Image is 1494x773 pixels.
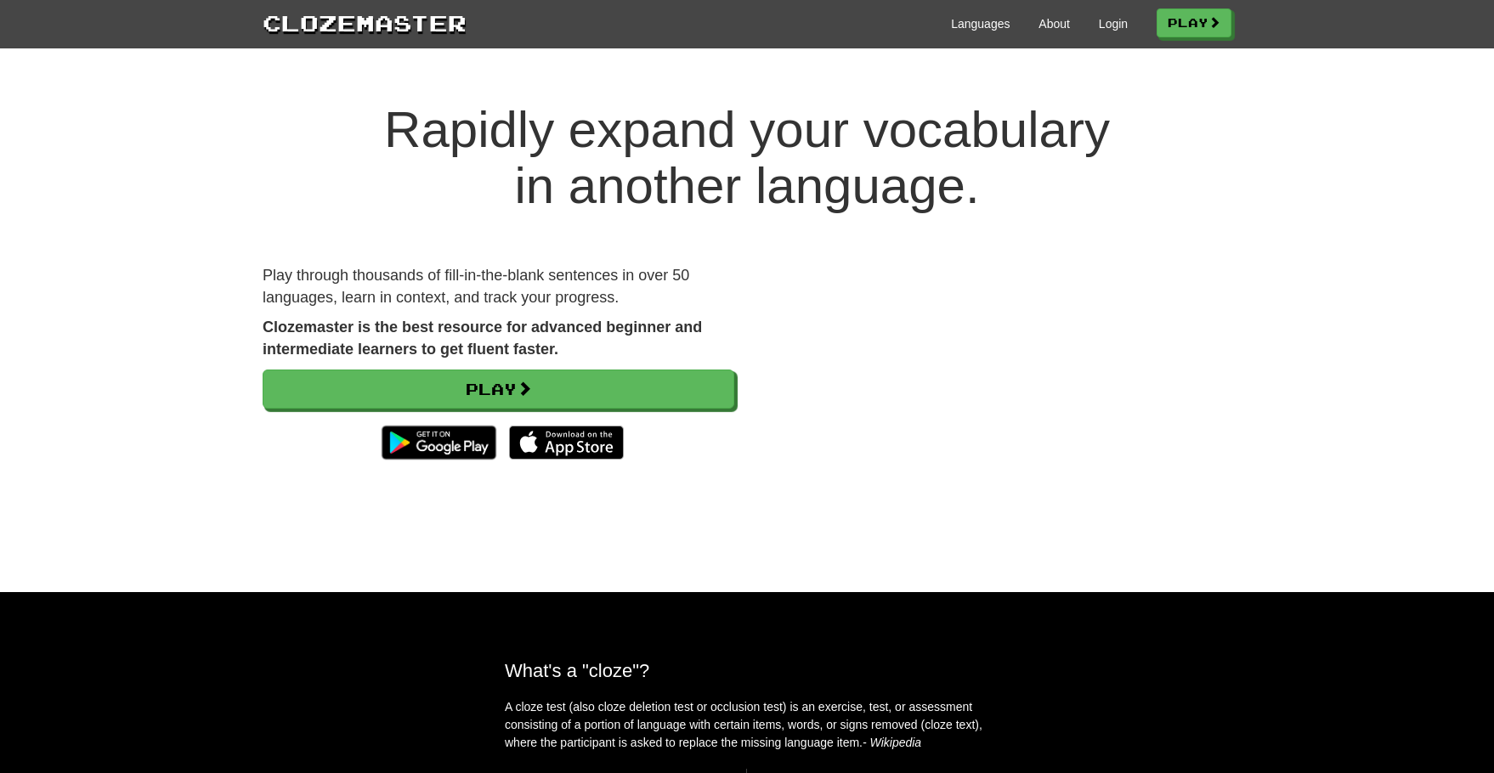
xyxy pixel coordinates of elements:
[863,736,921,749] em: - Wikipedia
[263,265,734,308] p: Play through thousands of fill-in-the-blank sentences in over 50 languages, learn in context, and...
[1099,15,1128,32] a: Login
[951,15,1010,32] a: Languages
[509,426,624,460] img: Download_on_the_App_Store_Badge_US-UK_135x40-25178aeef6eb6b83b96f5f2d004eda3bffbb37122de64afbaef7...
[263,7,467,38] a: Clozemaster
[263,370,734,409] a: Play
[505,660,989,681] h2: What's a "cloze"?
[1157,8,1231,37] a: Play
[263,319,702,358] strong: Clozemaster is the best resource for advanced beginner and intermediate learners to get fluent fa...
[1038,15,1070,32] a: About
[505,698,989,752] p: A cloze test (also cloze deletion test or occlusion test) is an exercise, test, or assessment con...
[373,417,505,468] img: Get it on Google Play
